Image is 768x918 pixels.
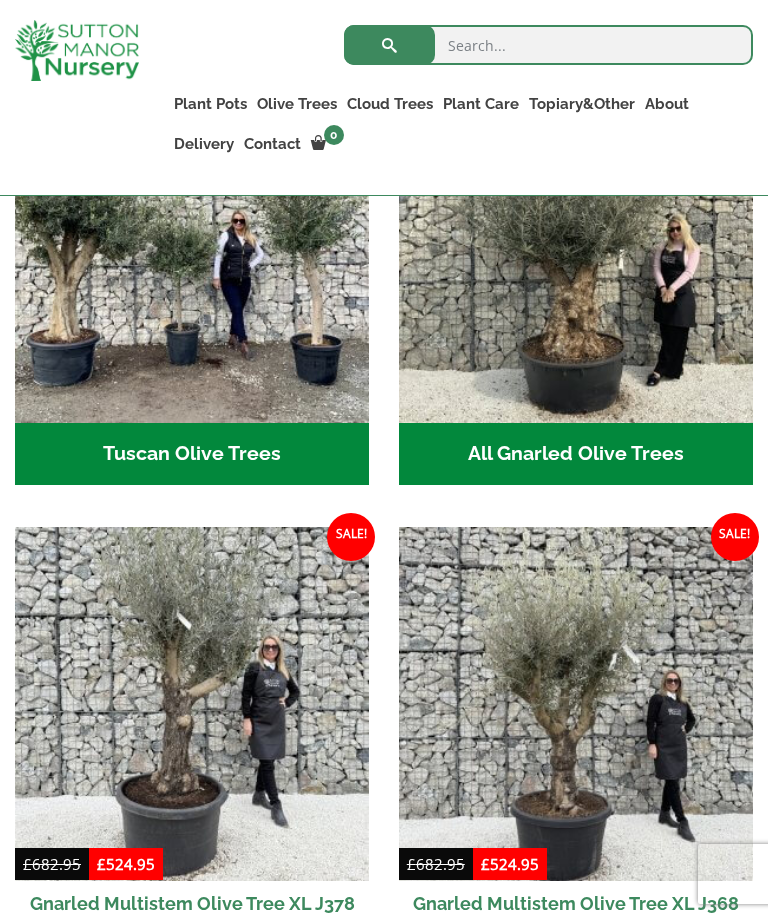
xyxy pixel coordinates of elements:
[252,90,342,118] a: Olive Trees
[15,527,369,881] img: Gnarled Multistem Olive Tree XL J378
[342,90,438,118] a: Cloud Trees
[711,513,759,561] span: Sale!
[481,854,490,874] span: £
[344,25,753,65] input: Search...
[97,854,155,874] bdi: 524.95
[23,854,81,874] bdi: 682.95
[169,130,239,158] a: Delivery
[239,130,306,158] a: Contact
[15,423,369,485] h2: Tuscan Olive Trees
[15,69,369,423] img: Tuscan Olive Trees
[97,854,106,874] span: £
[399,69,753,485] a: Visit product category All Gnarled Olive Trees
[640,90,694,118] a: About
[438,90,524,118] a: Plant Care
[15,20,139,81] img: logo
[399,423,753,485] h2: All Gnarled Olive Trees
[407,854,416,874] span: £
[327,513,375,561] span: Sale!
[324,125,344,145] span: 0
[169,90,252,118] a: Plant Pots
[407,854,465,874] bdi: 682.95
[399,527,753,881] img: Gnarled Multistem Olive Tree XL J368
[399,69,753,423] img: All Gnarled Olive Trees
[15,69,369,485] a: Visit product category Tuscan Olive Trees
[481,854,539,874] bdi: 524.95
[306,130,350,158] a: 0
[23,854,32,874] span: £
[524,90,640,118] a: Topiary&Other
